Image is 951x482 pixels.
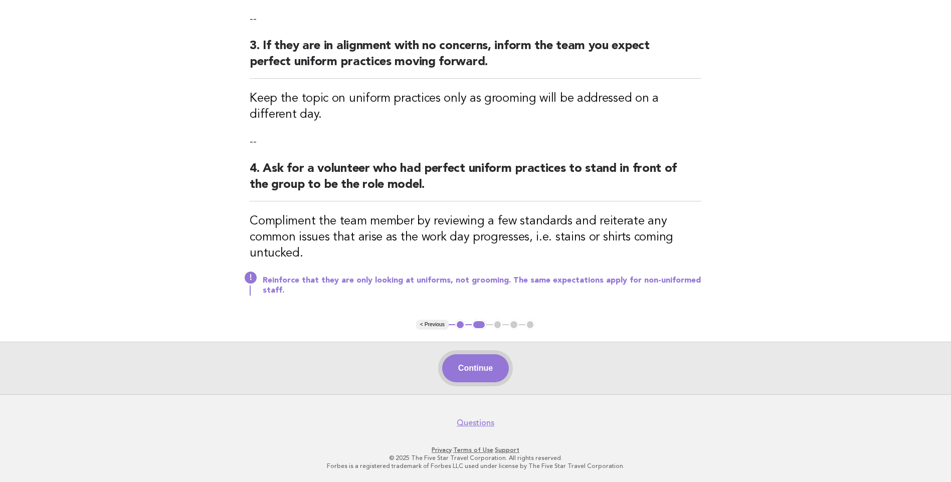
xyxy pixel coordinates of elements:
[250,161,701,201] h2: 4. Ask for a volunteer who had perfect uniform practices to stand in front of the group to be the...
[457,418,494,428] a: Questions
[495,446,519,453] a: Support
[250,213,701,262] h3: Compliment the team member by reviewing a few standards and reiterate any common issues that aris...
[169,446,783,454] p: · ·
[169,462,783,470] p: Forbes is a registered trademark of Forbes LLC used under license by The Five Star Travel Corpora...
[263,276,701,296] p: Reinforce that they are only looking at uniforms, not grooming. The same expectations apply for n...
[432,446,452,453] a: Privacy
[250,135,701,149] p: --
[250,12,701,26] p: --
[250,91,701,123] h3: Keep the topic on uniform practices only as grooming will be addressed on a different day.
[453,446,493,453] a: Terms of Use
[442,354,509,382] button: Continue
[455,320,465,330] button: 1
[472,320,486,330] button: 2
[250,38,701,79] h2: 3. If they are in alignment with no concerns, inform the team you expect perfect uniform practice...
[169,454,783,462] p: © 2025 The Five Star Travel Corporation. All rights reserved.
[416,320,449,330] button: < Previous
